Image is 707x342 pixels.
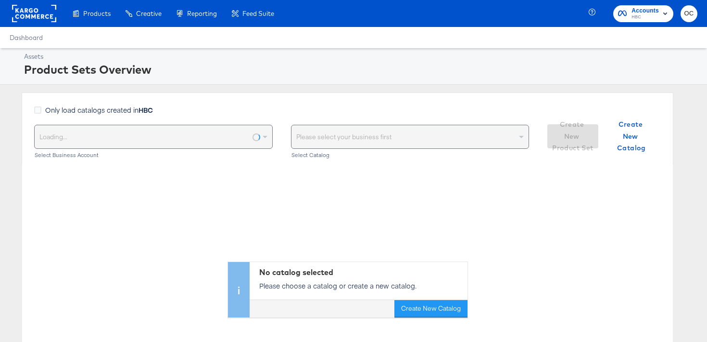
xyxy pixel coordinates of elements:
strong: HBC [139,105,153,115]
div: No catalog selected [259,267,463,278]
button: Create New Catalog [606,124,657,148]
span: Products [83,10,111,17]
span: Feed Suite [242,10,274,17]
div: Assets [24,52,695,61]
div: Please select your business first [291,125,529,148]
span: Creative [136,10,162,17]
span: HBC [631,13,659,21]
span: Accounts [631,6,659,16]
span: OC [684,8,694,19]
div: Product Sets Overview [24,61,695,78]
button: OC [681,5,697,22]
span: Create New Catalog [610,118,653,154]
p: Please choose a catalog or create a new catalog. [259,281,463,290]
div: Select Catalog [291,152,530,158]
div: Select Business Account [34,152,273,158]
div: Loading... [35,125,272,148]
span: Only load catalogs created in [45,105,153,115]
button: AccountsHBC [613,5,673,22]
a: Dashboard [10,34,43,41]
button: Create New Catalog [394,300,467,317]
span: Reporting [187,10,217,17]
